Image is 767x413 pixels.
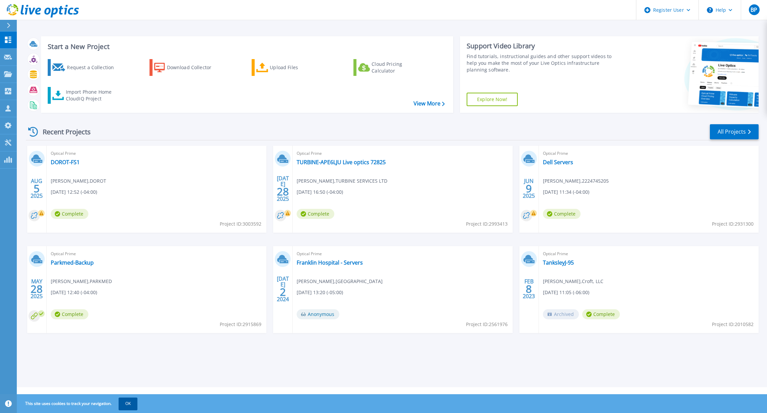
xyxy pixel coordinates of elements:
span: Project ID: 3003592 [220,220,261,228]
button: OK [119,398,137,410]
div: Upload Files [270,61,324,74]
span: [DATE] 11:05 (-06:00) [543,289,589,296]
a: Upload Files [252,59,327,76]
a: TURBINE-APE6LJU Live optics 72825 [297,159,386,166]
span: 28 [277,189,289,194]
span: [DATE] 12:52 (-04:00) [51,188,97,196]
div: MAY 2025 [30,277,43,301]
span: Optical Prime [543,150,755,157]
a: View More [414,100,445,107]
span: 8 [526,286,532,292]
div: Recent Projects [26,124,100,140]
span: Optical Prime [297,250,508,258]
span: 2 [280,289,286,295]
span: [PERSON_NAME] , PARKMED [51,278,112,285]
span: [DATE] 13:20 (-05:00) [297,289,343,296]
span: Optical Prime [543,250,755,258]
div: Cloud Pricing Calculator [372,61,425,74]
span: Anonymous [297,309,339,319]
span: Project ID: 2561976 [466,321,508,328]
span: [PERSON_NAME] , 2224745205 [543,177,609,185]
span: Optical Prime [51,250,262,258]
span: Project ID: 2993413 [466,220,508,228]
span: BP [751,7,757,12]
span: [DATE] 11:34 (-04:00) [543,188,589,196]
span: Project ID: 2931300 [712,220,754,228]
div: Find tutorials, instructional guides and other support videos to help you make the most of your L... [467,53,620,73]
span: Complete [51,309,88,319]
div: [DATE] 2025 [276,176,289,201]
a: Download Collector [150,59,224,76]
div: [DATE] 2024 [276,277,289,301]
div: Download Collector [167,61,221,74]
div: AUG 2025 [30,176,43,201]
span: Project ID: 2915869 [220,321,261,328]
a: TanksleyJ-95 [543,259,574,266]
span: [PERSON_NAME] , Croft, LLC [543,278,603,285]
span: 28 [31,286,43,292]
span: [PERSON_NAME] , TURBINE SERVICES LTD [297,177,387,185]
span: Complete [297,209,334,219]
span: Project ID: 2010582 [712,321,754,328]
span: [PERSON_NAME] , [GEOGRAPHIC_DATA] [297,278,383,285]
h3: Start a New Project [48,43,444,50]
span: [DATE] 12:40 (-04:00) [51,289,97,296]
span: Optical Prime [297,150,508,157]
a: All Projects [710,124,759,139]
div: Import Phone Home CloudIQ Project [66,89,118,102]
span: Complete [543,209,581,219]
div: JUN 2025 [522,176,535,201]
span: 5 [34,186,40,191]
a: Dell Servers [543,159,573,166]
span: Optical Prime [51,150,262,157]
a: Franklin Hospital - Servers [297,259,363,266]
a: Parkmed-Backup [51,259,94,266]
span: Complete [51,209,88,219]
span: This site uses cookies to track your navigation. [18,398,137,410]
a: Request a Collection [48,59,123,76]
a: DOROT-FS1 [51,159,80,166]
span: Archived [543,309,579,319]
a: Cloud Pricing Calculator [353,59,428,76]
a: Explore Now! [467,93,518,106]
div: FEB 2023 [522,277,535,301]
span: [PERSON_NAME] , DOROT [51,177,106,185]
div: Request a Collection [67,61,121,74]
span: [DATE] 16:50 (-04:00) [297,188,343,196]
span: Complete [582,309,620,319]
div: Support Video Library [467,42,620,50]
span: 9 [526,186,532,191]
